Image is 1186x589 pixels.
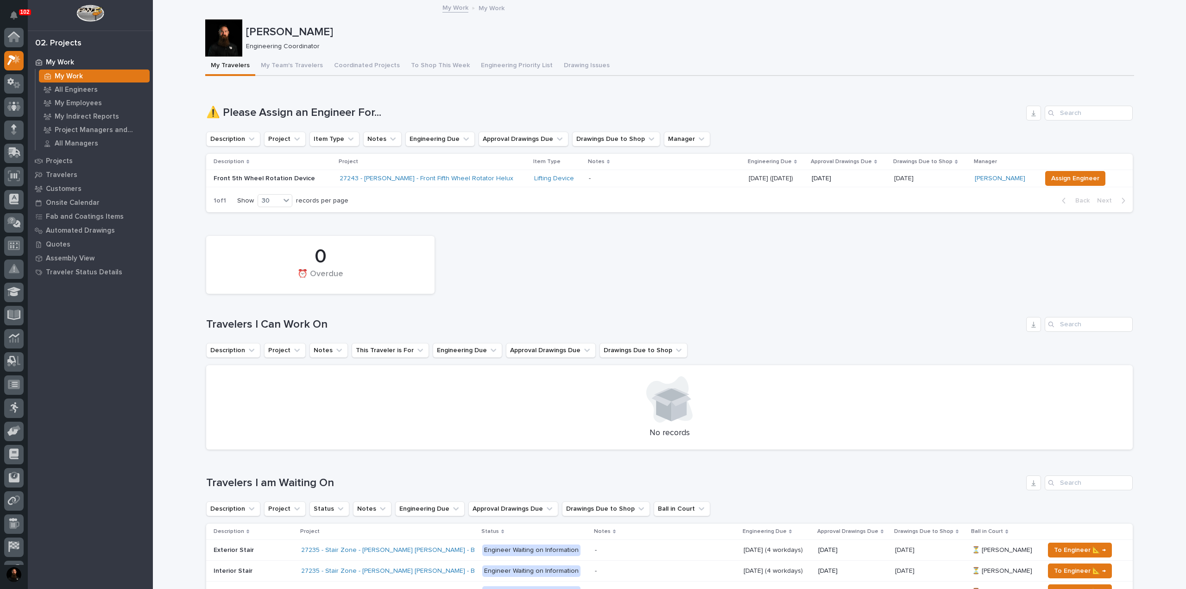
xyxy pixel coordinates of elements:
[55,126,146,134] p: Project Managers and Engineers
[1097,196,1117,205] span: Next
[558,57,615,76] button: Drawing Issues
[28,182,153,196] a: Customers
[895,565,916,575] p: [DATE]
[353,501,391,516] button: Notes
[817,526,878,537] p: Approval Drawings Due
[46,268,122,277] p: Traveler Status Details
[246,25,1130,39] p: [PERSON_NAME]
[46,199,100,207] p: Onsite Calendar
[562,501,650,516] button: Drawings Due to Shop
[222,269,419,289] div: ⏰ Overdue
[433,343,502,358] button: Engineering Due
[20,9,30,15] p: 102
[206,476,1022,490] h1: Travelers I am Waiting On
[1045,317,1133,332] input: Search
[972,545,1034,554] p: ⏳ [PERSON_NAME]
[1045,106,1133,120] input: Search
[975,175,1025,183] a: [PERSON_NAME]
[237,197,254,205] p: Show
[206,170,1133,187] tr: Front 5th Wheel Rotation Device27243 - [PERSON_NAME] - Front Fifth Wheel Rotator Helux Lifting De...
[206,501,260,516] button: Description
[595,546,597,554] div: -
[506,343,596,358] button: Approval Drawings Due
[1054,565,1106,576] span: To Engineer 📐 →
[217,428,1122,438] p: No records
[214,157,244,167] p: Description
[36,96,153,109] a: My Employees
[588,157,605,167] p: Notes
[363,132,402,146] button: Notes
[28,55,153,69] a: My Work
[46,213,124,221] p: Fab and Coatings Items
[811,157,872,167] p: Approval Drawings Due
[475,57,558,76] button: Engineering Priority List
[1051,173,1099,184] span: Assign Engineer
[214,545,256,554] p: Exterior Stair
[76,5,104,22] img: Workspace Logo
[352,343,429,358] button: This Traveler is For
[12,11,24,26] div: Notifications102
[4,565,24,584] button: users-avatar
[214,175,332,183] p: Front 5th Wheel Rotation Device
[214,526,244,537] p: Description
[55,139,98,148] p: All Managers
[482,565,580,577] div: Engineer Waiting on Information
[328,57,405,76] button: Coordinated Projects
[748,157,792,167] p: Engineering Due
[442,2,468,13] a: My Work
[46,254,95,263] p: Assembly View
[264,132,306,146] button: Project
[28,168,153,182] a: Travelers
[28,209,153,223] a: Fab and Coatings Items
[818,546,888,554] p: [DATE]
[28,223,153,237] a: Automated Drawings
[1045,475,1133,490] div: Search
[1048,564,1112,578] button: To Engineer 📐 →
[894,526,953,537] p: Drawings Due to Shop
[55,99,102,108] p: My Employees
[309,132,360,146] button: Item Type
[36,70,153,82] a: My Work
[534,175,574,183] a: Lifting Device
[481,526,499,537] p: Status
[479,2,505,13] p: My Work
[258,196,280,206] div: 30
[533,157,561,167] p: Item Type
[468,501,558,516] button: Approval Drawings Due
[818,567,888,575] p: [DATE]
[264,343,306,358] button: Project
[743,526,787,537] p: Engineering Due
[974,157,997,167] p: Manager
[222,245,419,268] div: 0
[55,86,98,94] p: All Engineers
[46,227,115,235] p: Automated Drawings
[46,185,82,193] p: Customers
[405,57,475,76] button: To Shop This Week
[206,106,1022,120] h1: ⚠️ Please Assign an Engineer For...
[255,57,328,76] button: My Team's Travelers
[36,123,153,136] a: Project Managers and Engineers
[1070,196,1090,205] span: Back
[4,6,24,25] button: Notifications
[589,175,591,183] div: -
[744,565,805,575] p: [DATE] (4 workdays)
[971,526,1003,537] p: Ball in Court
[36,110,153,123] a: My Indirect Reports
[28,265,153,279] a: Traveler Status Details
[479,132,568,146] button: Approval Drawings Due
[595,567,597,575] div: -
[744,545,805,554] p: [DATE] (4 workdays)
[214,565,254,575] p: Interior Stair
[599,343,688,358] button: Drawings Due to Shop
[1048,543,1112,557] button: To Engineer 📐 →
[206,318,1022,331] h1: Travelers I Can Work On
[35,38,82,49] div: 02. Projects
[206,190,233,212] p: 1 of 1
[205,57,255,76] button: My Travelers
[339,157,358,167] p: Project
[1045,171,1105,186] button: Assign Engineer
[206,343,260,358] button: Description
[46,171,77,179] p: Travelers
